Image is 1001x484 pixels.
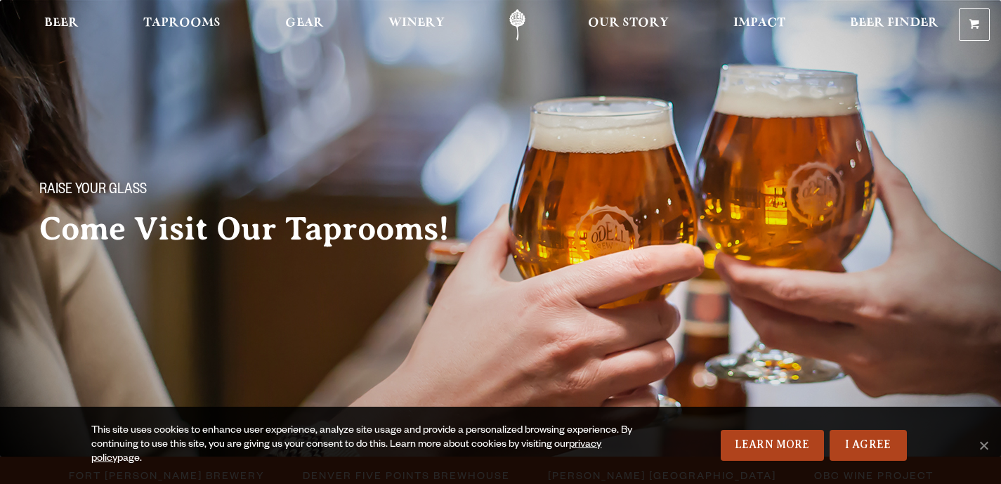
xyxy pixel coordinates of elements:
[830,430,907,461] a: I Agree
[379,9,454,41] a: Winery
[143,18,221,29] span: Taprooms
[35,9,88,41] a: Beer
[588,18,669,29] span: Our Story
[39,182,147,200] span: Raise your glass
[721,430,824,461] a: Learn More
[44,18,79,29] span: Beer
[285,18,324,29] span: Gear
[841,9,948,41] a: Beer Finder
[39,211,478,247] h2: Come Visit Our Taprooms!
[91,424,650,466] div: This site uses cookies to enhance user experience, analyze site usage and provide a personalized ...
[491,9,544,41] a: Odell Home
[579,9,678,41] a: Our Story
[976,438,990,452] span: No
[850,18,938,29] span: Beer Finder
[276,9,333,41] a: Gear
[733,18,785,29] span: Impact
[724,9,794,41] a: Impact
[388,18,445,29] span: Winery
[134,9,230,41] a: Taprooms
